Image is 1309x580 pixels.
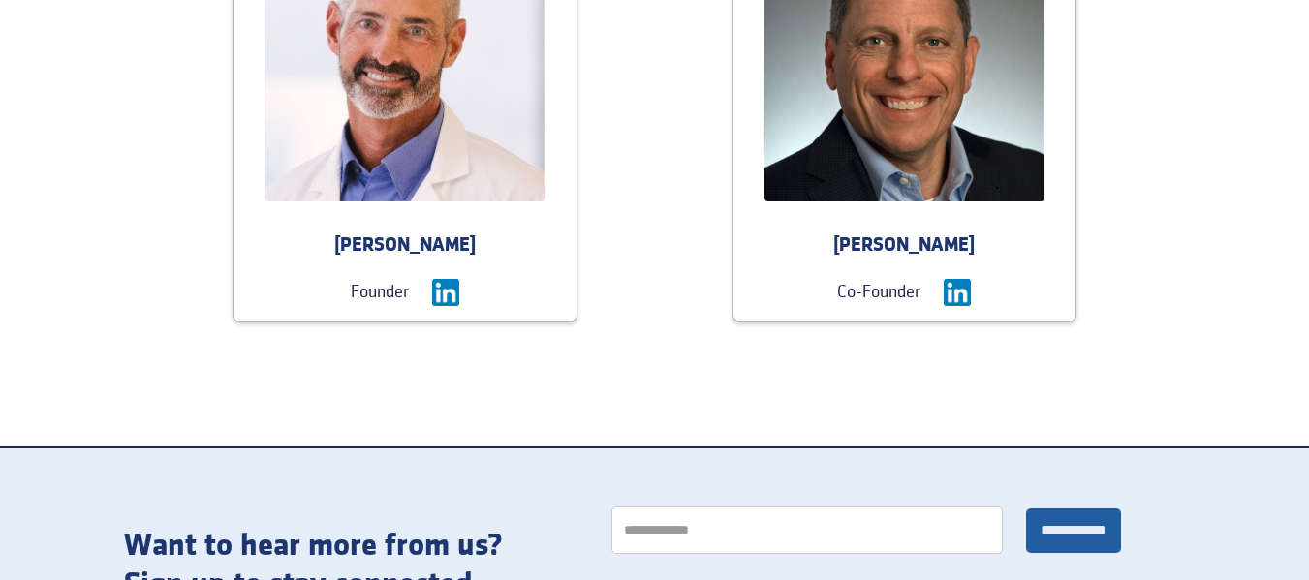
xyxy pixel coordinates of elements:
div: [PERSON_NAME] [733,232,1076,259]
div: Co-Founder [837,279,920,306]
div: Founder [351,279,409,306]
div: [PERSON_NAME] [234,232,577,259]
